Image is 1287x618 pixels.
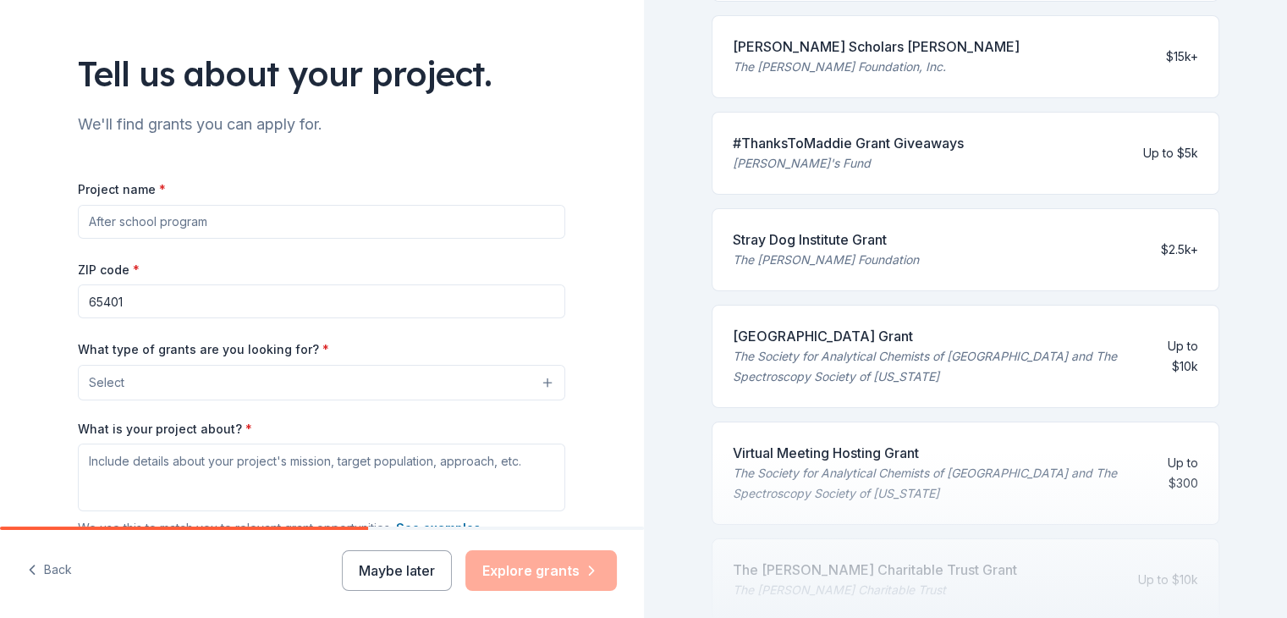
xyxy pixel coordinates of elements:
div: Tell us about your project. [78,50,565,97]
button: Select [78,365,565,400]
div: Up to $10k [1157,336,1198,377]
div: [PERSON_NAME] Scholars [PERSON_NAME] [733,36,1020,57]
div: The [PERSON_NAME] Foundation, Inc. [733,57,1020,77]
div: Virtual Meeting Hosting Grant [733,443,1141,463]
div: [GEOGRAPHIC_DATA] Grant [733,326,1143,346]
span: We use this to match you to relevant grant opportunities. [78,521,481,535]
label: ZIP code [78,262,140,279]
span: Select [89,372,124,393]
div: We'll find grants you can apply for. [78,111,565,138]
label: Project name [78,181,166,198]
button: Back [27,553,72,588]
div: Stray Dog Institute Grant [733,229,919,250]
label: What type of grants are you looking for? [78,341,329,358]
div: The [PERSON_NAME] Foundation [733,250,919,270]
div: Up to $5k [1143,143,1198,163]
button: See examples [396,518,481,538]
label: What is your project about? [78,421,252,438]
div: The Society for Analytical Chemists of [GEOGRAPHIC_DATA] and The Spectroscopy Society of [US_STATE] [733,346,1143,387]
input: 12345 (U.S. only) [78,284,565,318]
div: $2.5k+ [1161,240,1198,260]
div: [PERSON_NAME]'s Fund [733,153,964,174]
input: After school program [78,205,565,239]
div: #ThanksToMaddie Grant Giveaways [733,133,964,153]
button: Maybe later [342,550,452,591]
div: $15k+ [1166,47,1198,67]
